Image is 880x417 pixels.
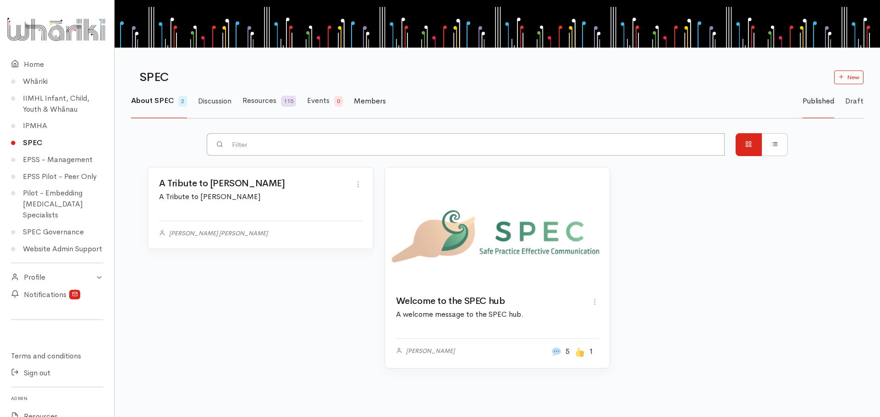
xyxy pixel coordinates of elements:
[281,96,296,107] span: 115
[354,85,386,118] a: Members
[198,85,231,118] a: Discussion
[178,96,187,107] span: 2
[803,85,834,118] a: Published
[139,71,823,84] h1: SPEC
[131,96,174,105] span: About SPEC
[227,133,725,156] input: Filter
[334,96,343,107] span: 0
[354,96,386,106] span: Members
[131,84,187,118] a: About SPEC 2
[11,393,103,404] h6: Admin
[307,96,330,105] span: Events
[39,325,76,336] iframe: LinkedIn Embedded Content
[242,84,296,118] a: Resources 115
[834,70,863,84] a: New
[307,84,343,118] a: Events 0
[198,96,231,106] span: Discussion
[845,85,863,118] a: Draft
[242,96,276,105] span: Resources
